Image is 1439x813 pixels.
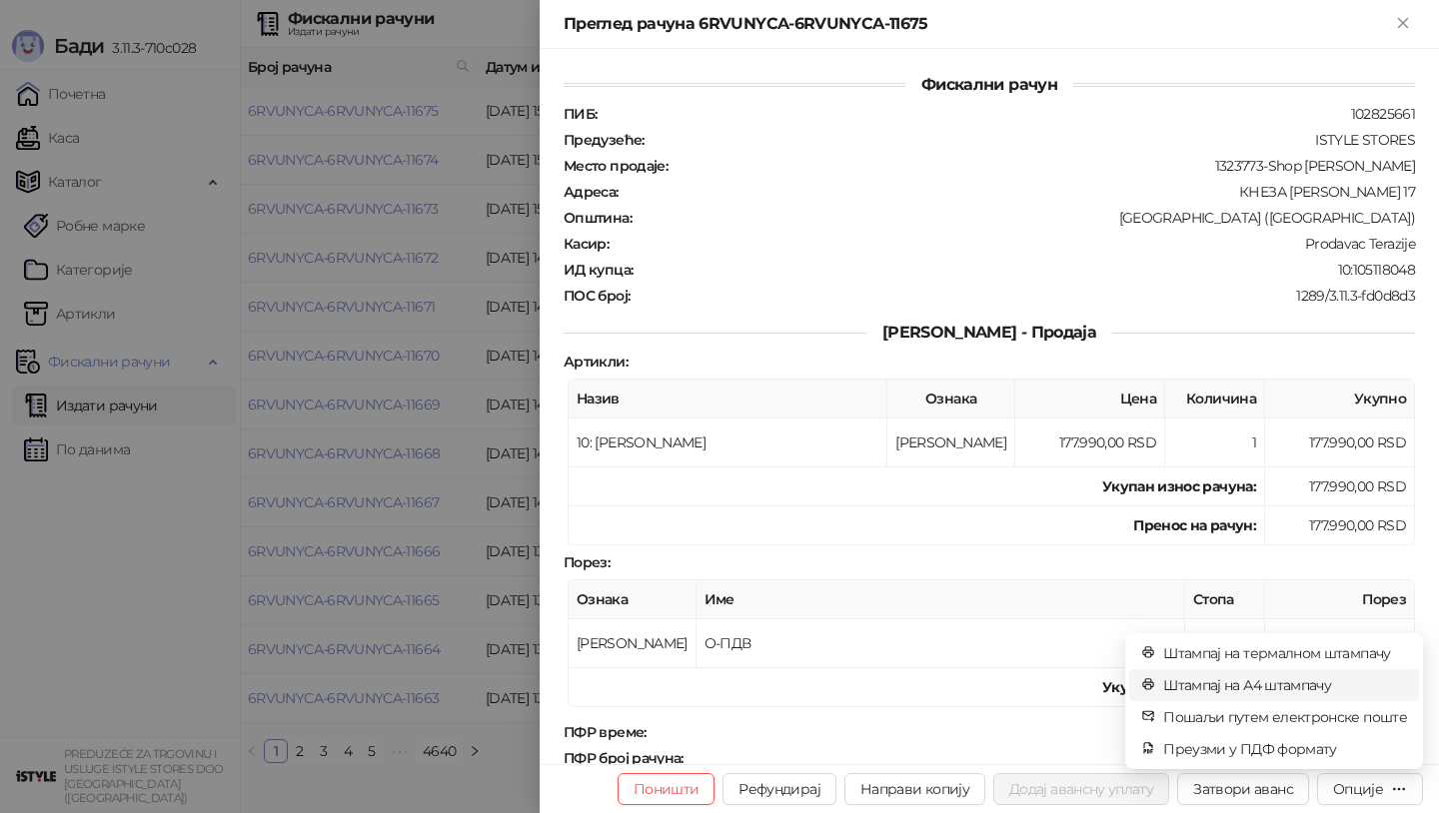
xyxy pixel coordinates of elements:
strong: ИД купца : [564,261,633,279]
th: Цена [1015,380,1165,418]
strong: Пренос на рачун : [1133,516,1256,534]
td: [PERSON_NAME] [569,619,697,668]
strong: Укупан износ рачуна : [1102,477,1256,495]
th: Име [697,580,1185,619]
td: 177.990,00 RSD [1265,467,1415,506]
div: ISTYLE STORES [647,131,1417,149]
td: 20,00% [1185,619,1265,668]
button: Затвори аванс [1177,773,1309,805]
div: 1323773-Shop [PERSON_NAME] [670,157,1417,175]
td: [PERSON_NAME] [887,418,1015,467]
button: Рефундирај [722,773,836,805]
strong: Адреса : [564,183,619,201]
strong: Место продаје : [564,157,668,175]
div: [DATE] 15:40:35 [649,723,1417,741]
th: Укупно [1265,380,1415,418]
div: Prodavac Terazije [611,235,1417,253]
span: Направи копију [860,780,969,798]
button: Опције [1317,773,1423,805]
th: Стопа [1185,580,1265,619]
td: 1 [1165,418,1265,467]
td: 177.990,00 RSD [1265,506,1415,545]
strong: Општина : [564,209,632,227]
div: КНЕЗА [PERSON_NAME] 17 [621,183,1417,201]
span: Преузми у ПДФ формату [1163,738,1407,760]
button: Додај авансну уплату [993,773,1169,805]
span: Пошаљи путем електронске поште [1163,706,1407,728]
button: Close [1391,12,1415,36]
th: Ознака [887,380,1015,418]
div: Преглед рачуна 6RVUNYCA-6RVUNYCA-11675 [564,12,1391,36]
strong: ПФР време : [564,723,647,741]
div: 6RVUNYCA-6RVUNYCA-11675 [686,749,1417,767]
strong: ПИБ : [564,105,597,123]
strong: ПОС број : [564,287,630,305]
strong: Артикли : [564,353,628,371]
td: О-ПДВ [697,619,1185,668]
strong: Касир : [564,235,609,253]
th: Порез [1265,580,1415,619]
button: Поништи [618,773,716,805]
strong: Предузеће : [564,131,645,149]
th: Назив [569,380,887,418]
strong: ПФР број рачуна : [564,749,684,767]
span: Штампај на А4 штампачу [1163,674,1407,696]
span: Фискални рачун [905,75,1073,94]
span: [PERSON_NAME] - Продаја [866,323,1112,342]
div: Опције [1333,780,1383,798]
div: 102825661 [599,105,1417,123]
td: 29.665,00 RSD [1265,619,1415,668]
strong: Укупан износ пореза: [1102,678,1256,696]
span: Штампај на термалном штампачу [1163,642,1407,664]
th: Количина [1165,380,1265,418]
th: Ознака [569,580,697,619]
td: 177.990,00 RSD [1015,418,1165,467]
div: 10:105118048 [635,261,1417,279]
strong: Порез : [564,553,610,571]
div: [GEOGRAPHIC_DATA] ([GEOGRAPHIC_DATA]) [634,209,1417,227]
td: 177.990,00 RSD [1265,418,1415,467]
button: Направи копију [844,773,985,805]
div: 1289/3.11.3-fd0d8d3 [632,287,1417,305]
td: 10: [PERSON_NAME] [569,418,887,467]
